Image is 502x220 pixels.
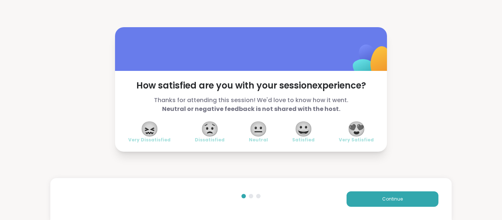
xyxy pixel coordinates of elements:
b: Neutral or negative feedback is not shared with the host. [162,105,340,113]
button: Continue [347,191,438,207]
span: Very Satisfied [339,137,374,143]
span: 😀 [294,122,313,136]
span: How satisfied are you with your session experience? [128,80,374,91]
span: 😟 [201,122,219,136]
span: 😍 [347,122,366,136]
span: Satisfied [292,137,315,143]
img: ShareWell Logomark [336,25,409,98]
span: 😐 [249,122,268,136]
span: Continue [382,196,403,202]
span: Thanks for attending this session! We'd love to know how it went. [128,96,374,113]
span: Dissatisfied [195,137,225,143]
span: Very Dissatisfied [128,137,171,143]
span: Neutral [249,137,268,143]
span: 😖 [140,122,159,136]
